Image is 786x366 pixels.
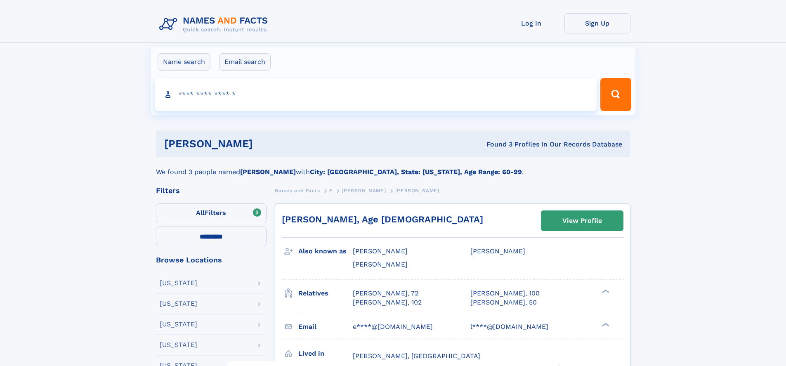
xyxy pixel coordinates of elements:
[353,352,480,360] span: [PERSON_NAME], [GEOGRAPHIC_DATA]
[564,13,630,33] a: Sign Up
[470,247,525,255] span: [PERSON_NAME]
[310,168,522,176] b: City: [GEOGRAPHIC_DATA], State: [US_STATE], Age Range: 60-99
[298,320,353,334] h3: Email
[158,53,210,71] label: Name search
[160,300,197,307] div: [US_STATE]
[298,347,353,361] h3: Lived in
[329,185,333,196] a: F
[156,13,275,35] img: Logo Names and Facts
[164,139,370,149] h1: [PERSON_NAME]
[160,342,197,348] div: [US_STATE]
[342,185,386,196] a: [PERSON_NAME]
[156,187,267,194] div: Filters
[541,211,623,231] a: View Profile
[600,288,610,294] div: ❯
[298,244,353,258] h3: Also known as
[353,247,408,255] span: [PERSON_NAME]
[600,322,610,327] div: ❯
[600,78,631,111] button: Search Button
[298,286,353,300] h3: Relatives
[160,280,197,286] div: [US_STATE]
[370,140,622,149] div: Found 3 Profiles In Our Records Database
[275,185,320,196] a: Names and Facts
[353,298,422,307] a: [PERSON_NAME], 102
[470,298,537,307] a: [PERSON_NAME], 50
[155,78,597,111] input: search input
[156,203,267,223] label: Filters
[353,289,418,298] a: [PERSON_NAME], 72
[196,209,205,217] span: All
[329,188,333,194] span: F
[160,321,197,328] div: [US_STATE]
[498,13,564,33] a: Log In
[562,211,602,230] div: View Profile
[353,260,408,268] span: [PERSON_NAME]
[282,214,483,224] a: [PERSON_NAME], Age [DEMOGRAPHIC_DATA]
[240,168,296,176] b: [PERSON_NAME]
[156,157,630,177] div: We found 3 people named with .
[395,188,439,194] span: [PERSON_NAME]
[219,53,271,71] label: Email search
[156,256,267,264] div: Browse Locations
[470,289,540,298] a: [PERSON_NAME], 100
[342,188,386,194] span: [PERSON_NAME]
